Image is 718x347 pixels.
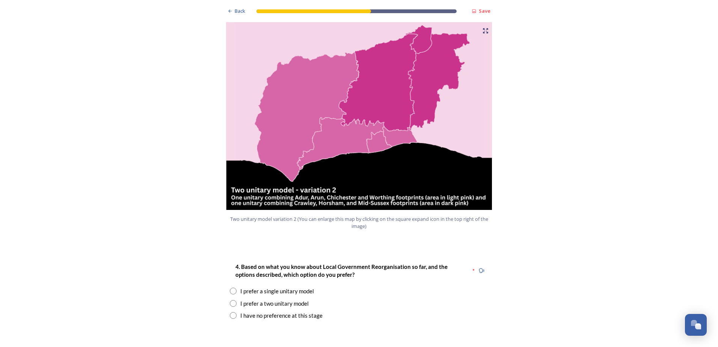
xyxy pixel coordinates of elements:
strong: 4. Based on what you know about Local Government Reorganisation so far, and the options described... [235,263,449,278]
button: Open Chat [685,314,707,336]
span: Back [235,8,245,15]
div: I prefer a single unitary model [240,287,314,296]
div: I prefer a two unitary model [240,299,309,308]
div: I have no preference at this stage [240,311,323,320]
span: Two unitary model variation 2 (You can enlarge this map by clicking on the square expand icon in ... [229,216,489,230]
strong: Save [479,8,490,14]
